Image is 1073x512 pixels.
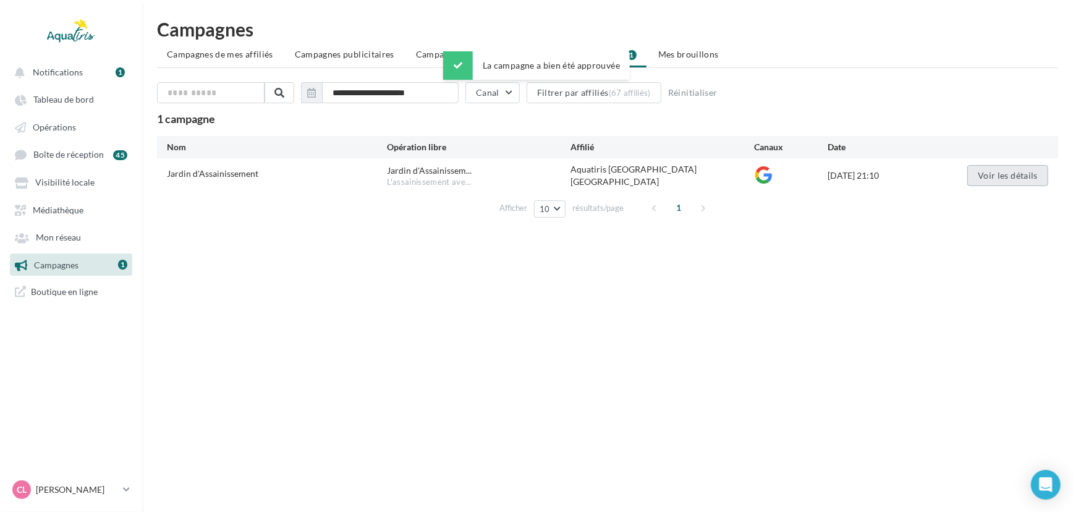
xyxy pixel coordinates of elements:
div: Date [828,141,938,153]
a: CL [PERSON_NAME] [10,478,132,501]
a: Boîte de réception 45 [7,143,135,166]
a: Tableau de bord [7,88,135,110]
span: CL [17,484,27,496]
span: 10 [540,204,550,214]
span: Afficher [499,202,527,214]
div: Open Intercom Messenger [1031,470,1061,500]
span: Médiathèque [33,205,83,215]
span: Mon réseau [36,233,81,243]
span: Campagnes automatisées [416,49,518,59]
button: Réinitialiser [663,85,723,100]
span: 1 [669,198,689,218]
span: Mes brouillons [658,49,719,59]
span: résultats/page [572,202,624,214]
span: 1 campagne [157,112,215,126]
span: Jardin d'Assainissement [167,168,258,179]
div: Opération libre [388,141,571,153]
div: La campagne a bien été approuvée [443,51,630,80]
a: Opérations [7,116,135,138]
button: Notifications 1 [7,61,130,83]
div: Affilié [571,141,755,153]
div: 1 [116,67,125,77]
a: Visibilité locale [7,171,135,193]
div: Canaux [755,141,828,153]
span: Campagnes publicitaires [295,49,394,59]
span: Boîte de réception [33,150,104,160]
p: [PERSON_NAME] [36,484,118,496]
button: Filtrer par affiliés(67 affiliés) [527,82,661,103]
span: Visibilité locale [35,177,95,188]
a: Médiathèque [7,198,135,221]
span: Campagnes [34,260,78,270]
button: 10 [534,200,566,218]
a: Mon réseau [7,226,135,248]
div: 1 [118,260,127,270]
span: Boutique en ligne [31,286,98,297]
div: (67 affiliés) [609,88,651,98]
span: Jardin d'Assainissem... [388,164,472,177]
span: Tableau de bord [33,95,94,105]
div: [DATE] 21:10 [828,169,938,182]
span: L'assainissement ave... [388,177,472,188]
a: Campagnes 1 [7,254,135,276]
span: Notifications [33,67,83,77]
span: Campagnes de mes affiliés [167,49,273,59]
a: 1 [118,258,127,271]
h1: Campagnes [157,20,1058,38]
button: Voir les détails [967,165,1048,186]
span: Opérations [33,122,76,132]
div: Nom [167,141,388,153]
div: Aquatiris [GEOGRAPHIC_DATA] [GEOGRAPHIC_DATA] [571,163,755,188]
button: Canal [465,82,520,103]
div: 45 [113,150,127,160]
a: Boutique en ligne [7,281,135,302]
